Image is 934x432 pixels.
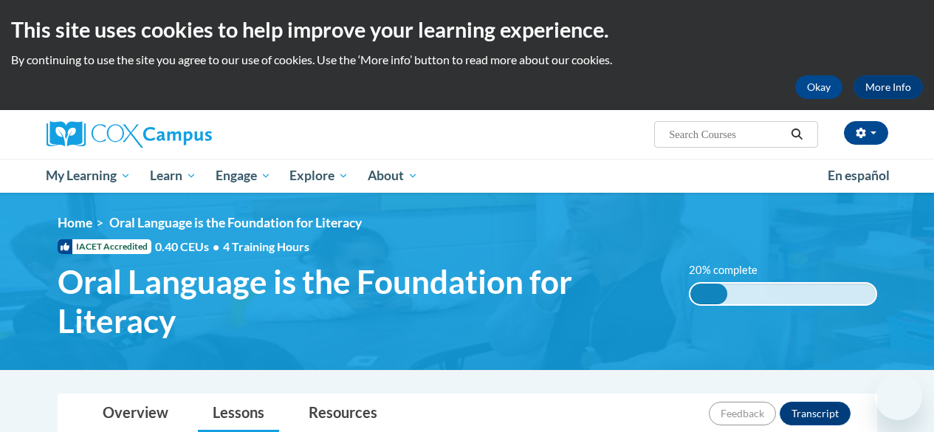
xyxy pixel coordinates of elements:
span: 0.40 CEUs [155,239,223,255]
button: Okay [795,75,842,99]
span: En español [828,168,890,183]
button: Search [786,126,808,143]
a: En español [818,160,899,191]
img: Cox Campus [47,121,212,148]
div: Main menu [35,159,899,193]
a: Explore [280,159,358,193]
a: About [358,159,427,193]
span: Engage [216,167,271,185]
button: Account Settings [844,121,888,145]
span: Oral Language is the Foundation for Literacy [58,262,667,340]
span: IACET Accredited [58,239,151,254]
a: My Learning [37,159,141,193]
a: Learn [140,159,206,193]
a: Home [58,215,92,230]
p: By continuing to use the site you agree to our use of cookies. Use the ‘More info’ button to read... [11,52,923,68]
span: • [213,239,219,253]
label: 20% complete [689,262,774,278]
a: Cox Campus [47,121,312,148]
a: Engage [206,159,281,193]
span: 4 Training Hours [223,239,309,253]
iframe: Button to launch messaging window [875,373,922,420]
span: Learn [150,167,196,185]
button: Transcript [780,402,851,425]
button: Feedback [709,402,776,425]
span: My Learning [46,167,131,185]
span: Oral Language is the Foundation for Literacy [109,215,362,230]
h2: This site uses cookies to help improve your learning experience. [11,15,923,44]
span: Explore [289,167,348,185]
div: 20% complete [690,284,727,304]
a: More Info [854,75,923,99]
span: About [368,167,418,185]
input: Search Courses [667,126,786,143]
